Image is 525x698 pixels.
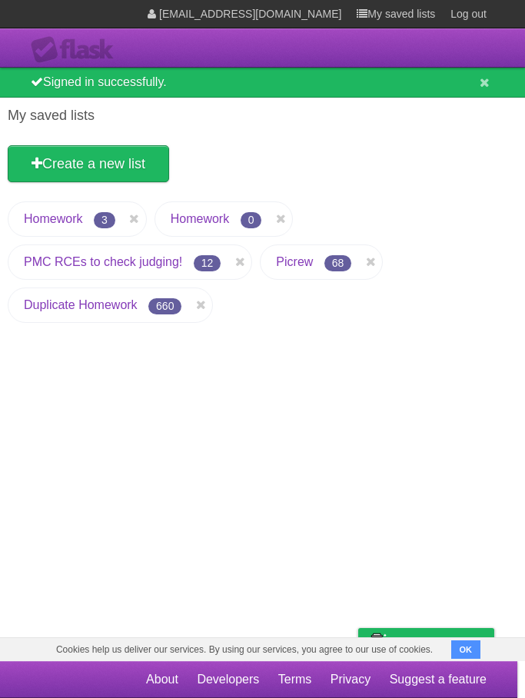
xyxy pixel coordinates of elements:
[390,629,487,656] span: Buy me a coffee
[24,298,138,311] a: Duplicate Homework
[197,665,259,694] a: Developers
[366,629,387,655] img: Buy me a coffee
[451,640,481,659] button: OK
[171,212,229,225] a: Homework
[31,36,123,64] div: Flask
[276,255,313,268] a: Picrew
[278,665,312,694] a: Terms
[24,212,82,225] a: Homework
[146,665,178,694] a: About
[94,212,115,228] span: 3
[390,665,487,694] a: Suggest a feature
[331,665,370,694] a: Privacy
[324,255,352,271] span: 68
[194,255,221,271] span: 12
[148,298,181,314] span: 660
[8,105,517,126] h1: My saved lists
[8,145,169,182] a: Create a new list
[24,255,182,268] a: PMC RCEs to check judging!
[358,628,494,656] a: Buy me a coffee
[41,638,448,661] span: Cookies help us deliver our services. By using our services, you agree to our use of cookies.
[241,212,262,228] span: 0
